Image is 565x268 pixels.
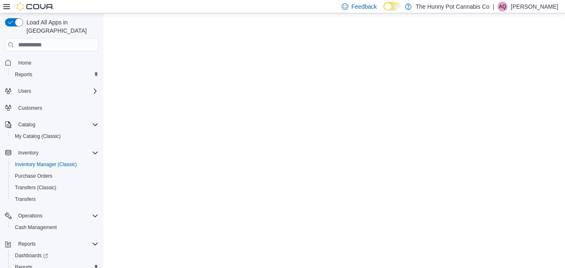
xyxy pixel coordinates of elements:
[15,133,61,140] span: My Catalog (Classic)
[18,150,38,156] span: Inventory
[8,159,102,170] button: Inventory Manager (Classic)
[15,103,45,113] a: Customers
[2,238,102,250] button: Reports
[12,183,98,193] span: Transfers (Classic)
[15,86,98,96] span: Users
[15,120,38,130] button: Catalog
[2,85,102,97] button: Users
[499,2,506,12] span: AQ
[8,193,102,205] button: Transfers
[15,103,98,113] span: Customers
[352,2,377,11] span: Feedback
[498,2,508,12] div: Aleha Qureshi
[8,250,102,261] a: Dashboards
[15,184,56,191] span: Transfers (Classic)
[8,170,102,182] button: Purchase Orders
[12,171,56,181] a: Purchase Orders
[12,222,60,232] a: Cash Management
[12,131,98,141] span: My Catalog (Classic)
[2,147,102,159] button: Inventory
[12,70,98,80] span: Reports
[2,210,102,222] button: Operations
[8,69,102,80] button: Reports
[15,173,53,179] span: Purchase Orders
[15,239,39,249] button: Reports
[12,159,80,169] a: Inventory Manager (Classic)
[8,182,102,193] button: Transfers (Classic)
[493,2,494,12] p: |
[12,171,98,181] span: Purchase Orders
[12,194,98,204] span: Transfers
[15,57,98,68] span: Home
[12,183,60,193] a: Transfers (Classic)
[15,252,48,259] span: Dashboards
[18,105,42,111] span: Customers
[15,58,35,68] a: Home
[15,211,46,221] button: Operations
[15,211,98,221] span: Operations
[15,239,98,249] span: Reports
[12,222,98,232] span: Cash Management
[15,86,34,96] button: Users
[2,102,102,114] button: Customers
[15,71,32,78] span: Reports
[15,224,57,231] span: Cash Management
[18,241,36,247] span: Reports
[12,159,98,169] span: Inventory Manager (Classic)
[383,2,401,11] input: Dark Mode
[8,222,102,233] button: Cash Management
[511,2,558,12] p: [PERSON_NAME]
[17,2,54,11] img: Cova
[15,161,77,168] span: Inventory Manager (Classic)
[12,251,98,261] span: Dashboards
[23,18,98,35] span: Load All Apps in [GEOGRAPHIC_DATA]
[12,194,39,204] a: Transfers
[18,60,31,66] span: Home
[18,88,31,94] span: Users
[2,56,102,68] button: Home
[2,119,102,130] button: Catalog
[12,70,36,80] a: Reports
[15,120,98,130] span: Catalog
[18,121,35,128] span: Catalog
[18,212,43,219] span: Operations
[12,251,51,261] a: Dashboards
[15,148,98,158] span: Inventory
[12,131,64,141] a: My Catalog (Classic)
[8,130,102,142] button: My Catalog (Classic)
[15,148,42,158] button: Inventory
[416,2,489,12] p: The Hunny Pot Cannabis Co
[15,196,36,203] span: Transfers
